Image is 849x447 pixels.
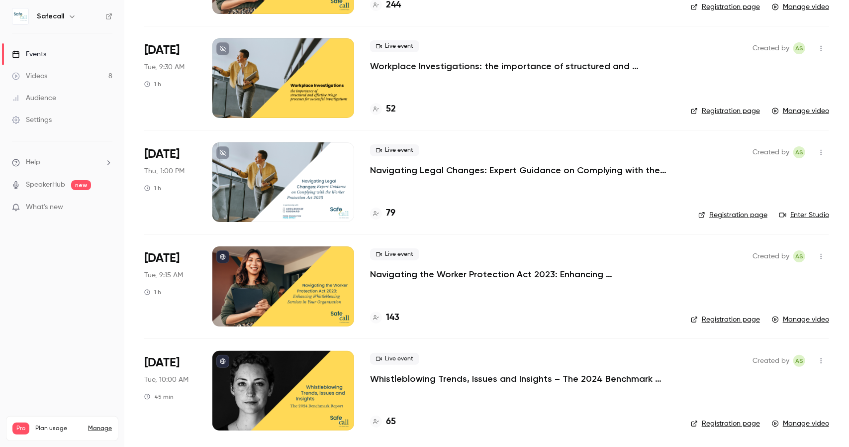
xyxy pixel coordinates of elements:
span: Tue, 9:15 AM [144,270,183,280]
span: Pro [12,423,29,435]
a: Manage video [772,2,829,12]
span: Live event [370,353,419,365]
li: help-dropdown-opener [12,157,112,168]
span: Anna Shepherd [793,250,805,262]
span: AS [795,42,803,54]
span: Plan usage [35,425,82,433]
span: Live event [370,248,419,260]
a: Manage video [772,419,829,429]
span: Created by [753,250,789,262]
div: 45 min [144,393,174,401]
span: Anna Shepherd [793,42,805,54]
span: [DATE] [144,42,180,58]
span: Anna Shepherd [793,146,805,158]
span: Tue, 9:30 AM [144,62,185,72]
span: Live event [370,144,419,156]
span: Help [26,157,40,168]
img: Safecall [12,8,28,24]
h4: 79 [386,207,395,220]
div: 1 h [144,184,161,192]
a: 143 [370,311,399,325]
a: Workplace Investigations: the importance of structured and effective triage processes for success... [370,60,668,72]
a: Whistleblowing Trends, Issues and Insights – The 2024 Benchmark Report [370,373,668,385]
span: Created by [753,355,789,367]
a: SpeakerHub [26,180,65,190]
h4: 52 [386,103,396,116]
a: Registration page [698,210,767,220]
div: Videos [12,71,47,81]
span: AS [795,146,803,158]
h4: 65 [386,415,396,429]
span: new [71,180,91,190]
div: 1 h [144,80,161,88]
span: Tue, 10:00 AM [144,375,189,385]
span: Live event [370,40,419,52]
a: 52 [370,103,396,116]
div: Settings [12,115,52,125]
span: [DATE] [144,146,180,162]
a: Manage video [772,315,829,325]
a: 79 [370,207,395,220]
span: [DATE] [144,250,180,266]
span: What's new [26,202,63,213]
div: Mar 26 Tue, 10:00 AM (Europe/London) [144,351,196,431]
a: Registration page [691,419,760,429]
a: Navigating Legal Changes: Expert Guidance on Complying with the Worker Protection Act 2023 [370,164,668,176]
span: Thu, 1:00 PM [144,166,185,176]
a: Manage [88,425,112,433]
div: Dec 3 Tue, 9:30 AM (Europe/London) [144,38,196,118]
a: 65 [370,415,396,429]
span: Created by [753,146,789,158]
a: Registration page [691,2,760,12]
span: Anna Shepherd [793,355,805,367]
iframe: Noticeable Trigger [100,203,112,212]
a: Enter Studio [779,210,829,220]
span: [DATE] [144,355,180,371]
a: Manage video [772,106,829,116]
span: AS [795,355,803,367]
div: Audience [12,93,56,103]
h6: Safecall [37,11,64,21]
span: Created by [753,42,789,54]
div: Events [12,49,46,59]
h4: 143 [386,311,399,325]
span: AS [795,250,803,262]
div: 1 h [144,288,161,296]
a: Navigating the Worker Protection Act 2023: Enhancing Whistleblowing Services in Your Organisation [370,268,668,280]
div: Oct 15 Tue, 9:15 AM (Europe/London) [144,246,196,326]
a: Registration page [691,106,760,116]
a: Registration page [691,315,760,325]
div: Nov 21 Thu, 1:00 PM (Europe/London) [144,142,196,222]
